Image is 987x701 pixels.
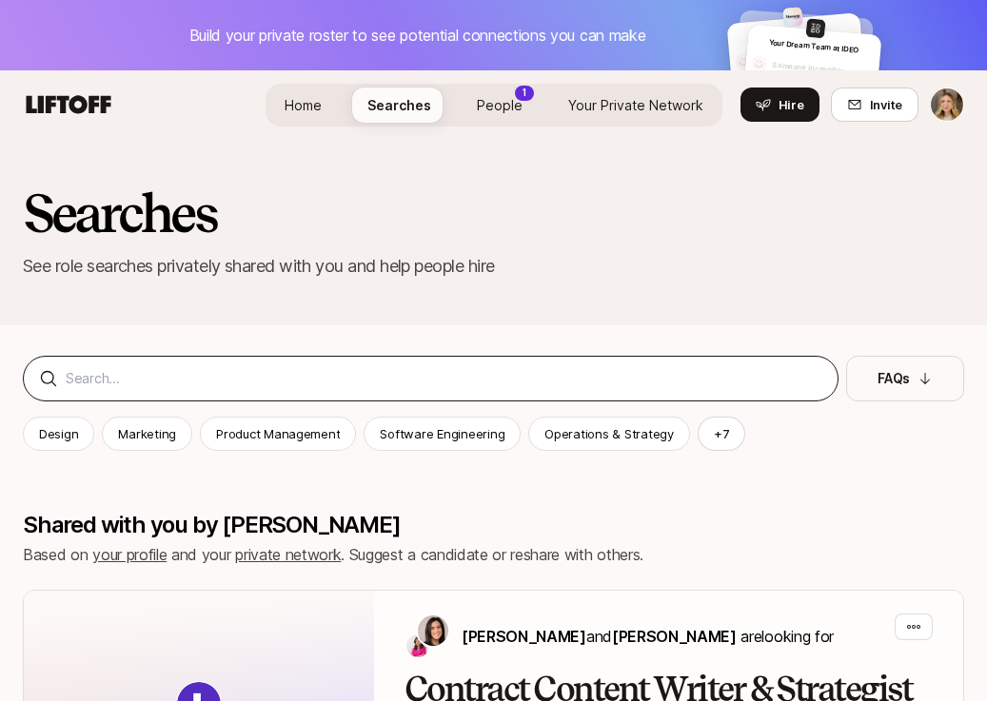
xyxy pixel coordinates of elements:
[462,88,538,123] a: People1
[779,95,804,114] span: Hire
[772,59,874,80] p: Someone incredible
[544,424,674,443] p: Operations & Strategy
[553,88,719,123] a: Your Private Network
[367,97,431,113] span: Searches
[931,88,963,121] img: Madeline Macartney
[285,97,322,113] span: Home
[735,52,752,69] img: default-avatar.svg
[462,627,586,646] span: [PERSON_NAME]
[751,55,768,72] img: default-avatar.svg
[66,367,822,390] input: Search...
[740,88,819,122] button: Hire
[352,88,446,123] a: Searches
[462,624,834,649] p: are looking for
[118,424,176,443] p: Marketing
[269,88,337,123] a: Home
[477,97,523,113] span: People
[235,545,341,564] a: private network
[930,88,964,122] button: Madeline Macartney
[23,512,964,538] p: Shared with you by [PERSON_NAME]
[831,88,918,122] button: Invite
[806,18,826,38] img: 944e2394_202f_45dd_be13_1343af5e241c.jpg
[23,542,643,567] p: Based on and your . Suggest a candidate or reshare with others.
[568,97,703,113] span: Your Private Network
[39,424,78,443] p: Design
[92,545,167,564] a: your profile
[189,23,646,48] p: Build your private roster to see potential connections you can make
[380,424,504,443] p: Software Engineering
[216,424,340,443] p: Product Management
[769,38,860,55] span: Your Dream Team at IDEO
[523,86,526,100] p: 1
[698,417,746,451] button: +7
[846,356,964,401] button: FAQs
[406,634,429,657] img: Emma Frane
[586,627,737,646] span: and
[783,7,803,27] img: 55a799f0_a19a_4597_9f16_50fc208f140f.jpg
[23,253,964,280] p: See role searches privately shared with you and help people hire
[878,367,910,390] p: FAQs
[418,615,448,646] img: Eleanor Morgan
[870,95,902,114] span: Invite
[612,627,737,646] span: [PERSON_NAME]
[23,185,216,242] h2: Searches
